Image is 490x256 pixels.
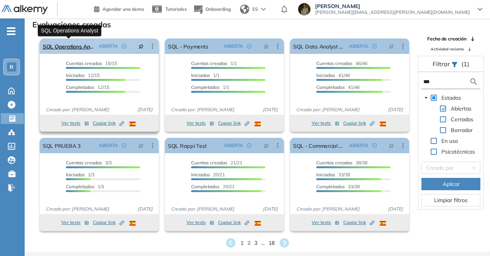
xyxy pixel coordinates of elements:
span: Abiertas [449,104,473,113]
button: Copiar link [93,218,124,227]
span: [DATE] [134,206,156,212]
button: Copiar link [343,218,374,227]
span: Cerradas [449,115,475,124]
span: Cuentas creadas [191,160,227,166]
span: 3/3 [66,160,112,166]
button: Copiar link [343,119,374,128]
span: Fecha de creación [427,35,467,42]
button: Ver tests [312,119,339,128]
a: SQL Rappi Test [168,138,206,153]
span: ... [261,239,265,247]
span: 38/38 [316,160,367,166]
span: Completados [66,184,94,189]
a: SQL - Payments [168,38,208,54]
span: check-circle [247,44,252,49]
span: pushpin [263,142,269,149]
button: Copiar link [218,218,249,227]
img: search icon [469,77,478,87]
span: check-circle [372,44,377,49]
span: Copiar link [218,120,249,127]
span: Creado por: [PERSON_NAME] [168,106,237,113]
span: [DATE] [134,106,156,113]
span: 2 [247,239,250,247]
button: Ver tests [61,218,89,227]
span: Completados [316,84,345,90]
span: Cuentas creadas [191,60,227,66]
span: Iniciadas [316,172,335,177]
span: Borrador [451,127,473,134]
span: Filtrar [433,60,451,68]
span: 3 [254,239,257,247]
span: pushpin [389,43,394,49]
span: Iniciadas [191,72,210,78]
a: SQL Data Analyst Prueba 2 [293,38,346,54]
span: En uso [441,137,458,144]
span: caret-down [424,96,428,100]
a: Agendar una demo [94,4,144,13]
a: SQL PRUEBA 3 [43,138,81,153]
span: Copiar link [343,219,374,226]
span: 1/1 [191,60,237,66]
button: pushpin [133,139,149,152]
span: Cuentas creadas [316,60,352,66]
span: 15/15 [66,60,117,66]
span: Copiar link [93,219,124,226]
span: Creado por: [PERSON_NAME] [293,206,362,212]
span: pushpin [138,142,144,149]
span: 1/3 [66,184,104,189]
span: Estados [440,93,463,102]
span: Cerradas [451,116,473,123]
span: pushpin [138,43,144,49]
button: pushpin [383,139,400,152]
i: - [7,30,15,32]
span: Completados [66,84,94,90]
span: Psicotécnicos [440,147,477,156]
button: Ver tests [61,119,89,128]
img: ESP [380,221,386,226]
span: ABIERTA [224,142,243,149]
span: Copiar link [218,219,249,226]
span: 1/1 [191,72,220,78]
h3: Evaluaciones creadas [32,20,111,29]
span: ES [252,6,258,13]
span: Actividad reciente [431,46,464,52]
span: 33/38 [316,184,360,189]
span: 1/3 [66,172,94,177]
img: world [240,5,249,14]
span: 12/15 [66,84,109,90]
span: Psicotécnicos [441,148,475,155]
span: Aplicar [443,180,460,188]
span: Copiar link [93,120,124,127]
span: 1 [240,239,243,247]
img: ESP [129,122,136,126]
span: 46/46 [316,60,367,66]
span: Creado por: [PERSON_NAME] [168,206,237,212]
span: (1) [461,59,469,69]
span: Borrador [449,125,474,135]
img: ESP [255,221,261,226]
span: Creado por: [PERSON_NAME] [293,106,362,113]
span: [DATE] [385,106,406,113]
span: check-circle [122,143,126,148]
span: Iniciadas [191,172,210,177]
button: pushpin [133,40,149,52]
button: Copiar link [218,119,249,128]
span: Creado por: [PERSON_NAME] [43,206,112,212]
button: Ver tests [312,218,339,227]
span: 20/21 [191,184,235,189]
span: Cuentas creadas [316,160,352,166]
span: Completados [191,84,220,90]
span: ABIERTA [349,142,368,149]
button: pushpin [258,40,275,52]
a: SQL Operations Analyst [43,38,96,54]
span: Iniciadas [66,72,85,78]
span: Iniciadas [66,172,85,177]
span: [PERSON_NAME][EMAIL_ADDRESS][PERSON_NAME][DOMAIN_NAME] [315,9,470,15]
img: ESP [255,122,261,126]
a: SQL - Commercial Analyst [293,138,346,153]
span: R [10,64,13,70]
img: ESP [129,221,136,226]
span: [DATE] [385,206,406,212]
button: Copiar link [93,119,124,128]
span: 41/46 [316,84,360,90]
